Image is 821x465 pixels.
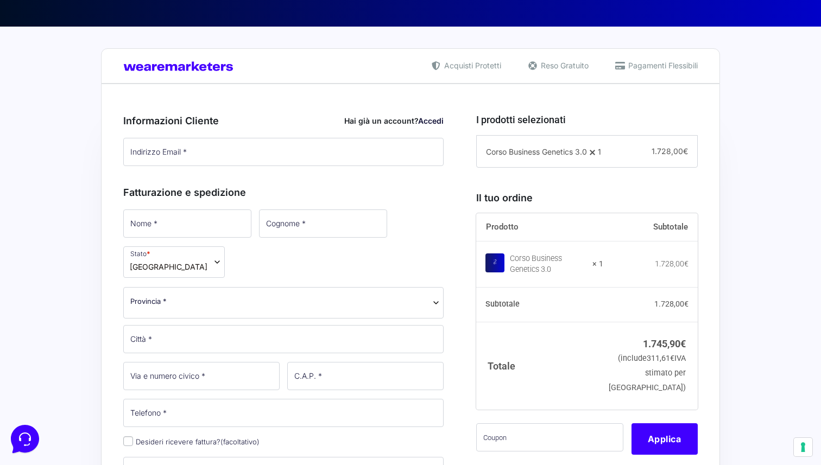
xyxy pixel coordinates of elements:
[603,213,698,241] th: Subtotale
[123,362,280,390] input: Via e numero civico *
[24,158,178,169] input: Cerca un articolo...
[167,364,183,373] p: Aiuto
[9,9,182,26] h2: Ciao da Marketers 👋
[94,364,123,373] p: Messaggi
[130,296,167,307] span: Provincia *
[259,209,387,238] input: Cognome *
[344,115,444,126] div: Hai già un account?
[626,60,698,71] span: Pagamenti Flessibili
[684,300,689,308] span: €
[486,147,587,156] span: Corso Business Genetics 3.0
[75,348,142,373] button: Messaggi
[123,246,225,278] span: Stato
[35,61,56,82] img: dark
[123,138,444,166] input: Indirizzo Email *
[116,135,200,143] a: Apri Centro Assistenza
[123,185,444,200] h3: Fatturazione e spedizione
[123,436,133,446] input: Desideri ricevere fattura?(facoltativo)
[592,259,603,270] strong: × 1
[655,259,689,268] bdi: 1.728,00
[476,423,623,451] input: Coupon
[9,348,75,373] button: Home
[647,354,674,363] span: 311,61
[17,61,39,82] img: dark
[670,354,674,363] span: €
[510,253,586,275] div: Corso Business Genetics 3.0
[794,438,812,456] button: Le tue preferenze relative al consenso per le tecnologie di tracciamento
[123,437,260,446] label: Desideri ricevere fattura?
[130,261,207,272] span: Spagna
[17,91,200,113] button: Inizia una conversazione
[441,60,501,71] span: Acquisti Protetti
[17,135,85,143] span: Trova una risposta
[538,60,589,71] span: Reso Gratuito
[476,288,604,322] th: Subtotale
[33,364,51,373] p: Home
[684,259,689,268] span: €
[123,113,444,128] h3: Informazioni Cliente
[71,98,160,106] span: Inizia una conversazione
[123,399,444,427] input: Telefono *
[142,348,209,373] button: Aiuto
[683,146,688,156] span: €
[220,437,260,446] span: (facoltativo)
[652,146,688,156] span: 1.728,00
[123,325,444,353] input: Città *
[476,322,604,409] th: Totale
[476,190,698,205] h3: Il tuo ordine
[418,116,444,125] a: Accedi
[9,423,41,455] iframe: Customerly Messenger Launcher
[598,147,601,156] span: 1
[680,338,686,349] span: €
[609,354,686,392] small: (include IVA stimato per [GEOGRAPHIC_DATA])
[52,61,74,82] img: dark
[643,338,686,349] bdi: 1.745,90
[654,300,689,308] bdi: 1.728,00
[476,213,604,241] th: Prodotto
[631,423,698,455] button: Applica
[123,209,251,238] input: Nome *
[485,253,504,272] img: Corso Business Genetics 3.0
[476,112,698,127] h3: I prodotti selezionati
[17,43,92,52] span: Le tue conversazioni
[287,362,444,390] input: C.A.P. *
[123,287,444,319] span: Provincia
